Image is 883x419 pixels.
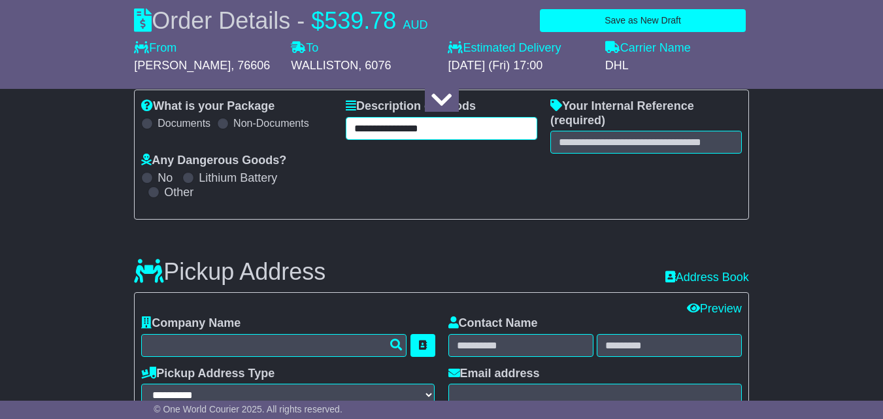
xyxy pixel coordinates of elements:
div: Order Details - [134,7,427,35]
label: What is your Package [141,99,275,114]
span: © One World Courier 2025. All rights reserved. [154,404,342,414]
label: Pickup Address Type [141,367,275,381]
span: 539.78 [324,7,396,34]
div: DHL [605,59,749,73]
label: From [134,41,176,56]
div: [DATE] (Fri) 17:00 [448,59,591,73]
span: [PERSON_NAME] [134,59,231,72]
button: Save as New Draft [540,9,746,32]
label: Any Dangerous Goods? [141,154,286,168]
span: $ [311,7,324,34]
label: Company Name [141,316,241,331]
label: No [158,171,173,186]
h3: Pickup Address [134,259,325,285]
label: Carrier Name [605,41,691,56]
label: Documents [158,117,210,129]
label: Contact Name [448,316,538,331]
label: Estimated Delivery [448,41,591,56]
span: , 6076 [358,59,391,72]
span: WALLISTON [291,59,358,72]
label: Non-Documents [233,117,309,129]
a: Address Book [665,271,749,285]
label: Email address [448,367,540,381]
label: Your Internal Reference (required) [550,99,742,127]
span: , 76606 [231,59,270,72]
label: Lithium Battery [199,171,277,186]
a: Preview [687,302,742,315]
span: AUD [403,18,427,31]
label: Other [164,186,193,200]
label: To [291,41,318,56]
